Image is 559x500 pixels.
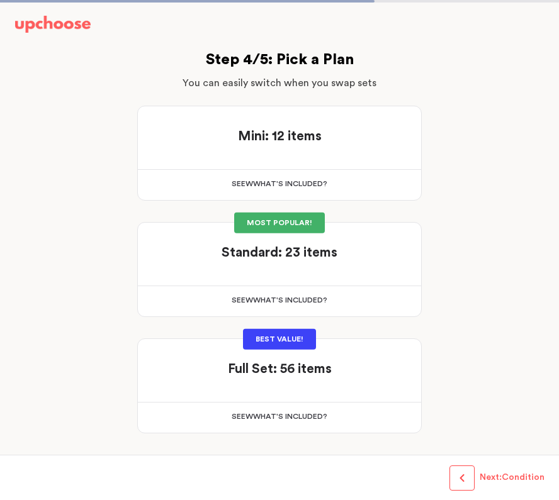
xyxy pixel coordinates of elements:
[323,410,327,423] span: ?
[480,465,545,491] button: Next:Condition
[222,246,337,259] strong: Standard: 23 items
[502,472,545,483] p: Condition
[480,472,545,483] span: Next:
[246,410,253,423] span: w
[253,177,261,190] span: W
[234,213,325,233] div: MOST POPULAR!
[253,410,261,423] span: W
[232,177,246,190] span: See
[323,177,327,190] span: ?
[253,294,261,306] span: W
[323,294,327,306] span: ?
[238,130,322,143] strong: Mini: 12 items
[228,362,332,375] strong: Full Set: 56 items
[243,329,316,350] div: BEST VALUE!
[138,170,421,200] div: hat's included
[232,294,246,306] span: See
[138,403,421,433] div: hat's included
[15,16,91,39] a: UpChoose
[183,78,376,88] span: You can easily switch when you swap sets
[232,410,246,423] span: See
[246,294,253,306] span: w
[15,16,91,33] img: UpChoose
[246,177,253,190] span: w
[138,286,421,316] div: hat's included
[206,52,354,67] span: Step 4/5: Pick a Plan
